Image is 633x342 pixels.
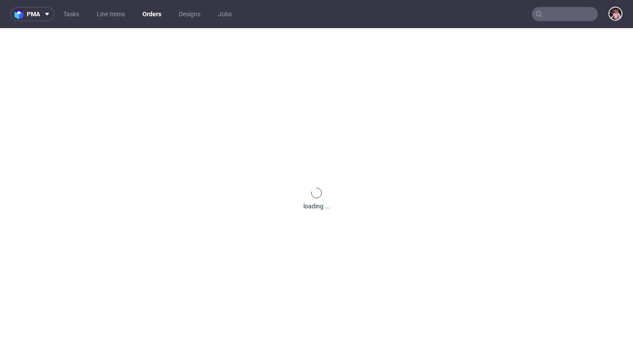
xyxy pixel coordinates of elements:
[174,7,206,21] a: Designs
[137,7,167,21] a: Orders
[11,7,55,21] button: pma
[58,7,84,21] a: Tasks
[91,7,130,21] a: Line Items
[15,9,27,19] img: logo
[27,11,40,17] span: pma
[213,7,237,21] a: Jobs
[609,7,622,20] img: Aleks Ziemkowski
[303,202,330,211] div: loading ...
